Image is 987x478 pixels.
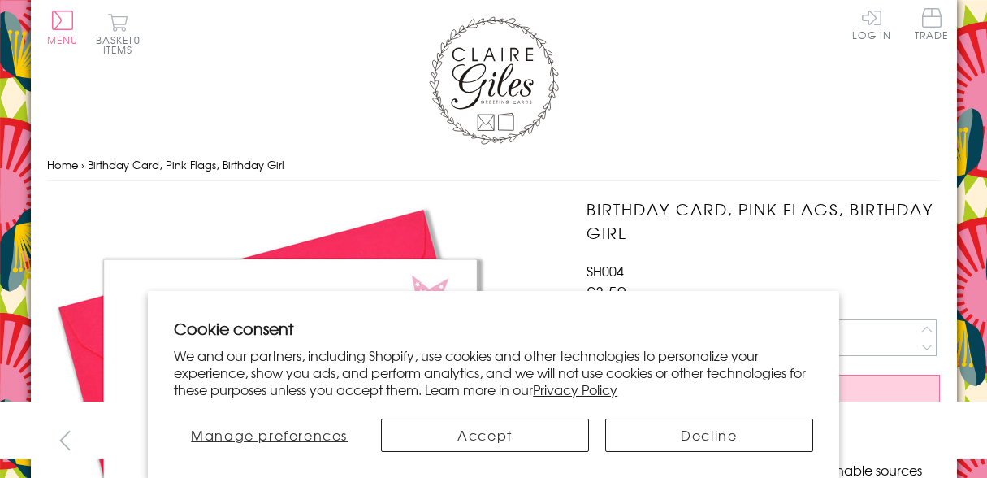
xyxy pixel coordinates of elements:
p: We and our partners, including Shopify, use cookies and other technologies to personalize your ex... [174,347,813,398]
button: Manage preferences [174,419,365,452]
span: Birthday Card, Pink Flags, Birthday Girl [88,157,284,172]
button: Accept [381,419,589,452]
button: Decline [605,419,813,452]
a: Privacy Policy [533,380,617,399]
span: 0 items [103,33,141,57]
button: prev [47,422,84,458]
span: Manage preferences [191,425,348,445]
h1: Birthday Card, Pink Flags, Birthday Girl [587,198,940,245]
a: Log In [852,8,891,40]
button: Menu [47,11,79,45]
span: SH004 [587,261,624,280]
span: Trade [915,8,949,40]
span: › [81,157,84,172]
nav: breadcrumbs [47,149,941,182]
button: Basket0 items [96,13,141,54]
a: Trade [915,8,949,43]
span: £3.50 [587,280,626,303]
img: Claire Giles Greetings Cards [429,16,559,145]
span: Menu [47,33,79,47]
a: Home [47,157,78,172]
h2: Cookie consent [174,317,813,340]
